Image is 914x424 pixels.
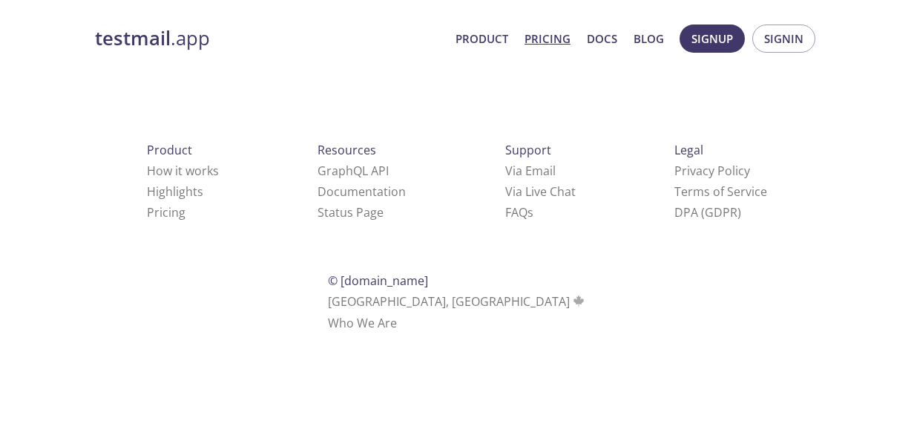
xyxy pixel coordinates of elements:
[328,273,428,289] span: © [DOMAIN_NAME]
[587,29,617,48] a: Docs
[674,163,750,179] a: Privacy Policy
[147,183,203,200] a: Highlights
[674,204,741,221] a: DPA (GDPR)
[525,29,571,48] a: Pricing
[95,25,171,51] strong: testmail
[505,183,576,200] a: Via Live Chat
[680,25,745,53] button: Signup
[318,183,406,200] a: Documentation
[505,204,533,221] a: FAQ
[147,204,185,221] a: Pricing
[527,204,533,221] span: s
[95,26,444,51] a: testmail.app
[752,25,815,53] button: Signin
[456,29,508,48] a: Product
[328,293,587,310] span: [GEOGRAPHIC_DATA], [GEOGRAPHIC_DATA]
[318,204,384,221] a: Status Page
[328,315,397,331] a: Who We Are
[634,29,664,48] a: Blog
[505,142,551,158] span: Support
[147,142,192,158] span: Product
[505,163,556,179] a: Via Email
[674,142,703,158] span: Legal
[318,163,389,179] a: GraphQL API
[764,29,803,48] span: Signin
[147,163,219,179] a: How it works
[691,29,733,48] span: Signup
[318,142,376,158] span: Resources
[674,183,767,200] a: Terms of Service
